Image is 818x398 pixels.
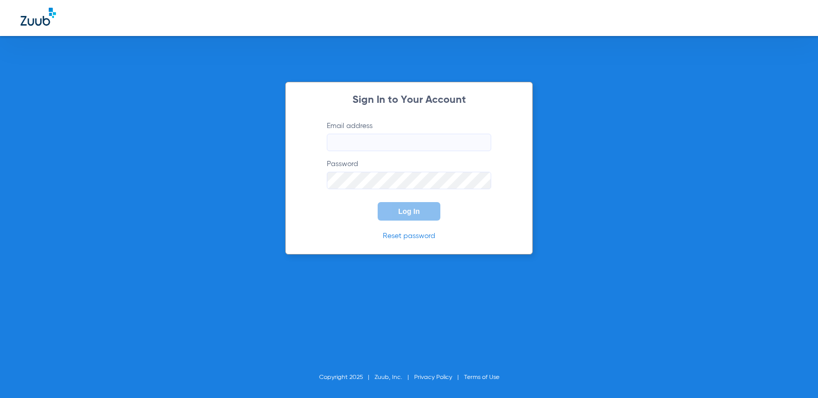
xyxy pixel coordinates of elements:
[327,134,491,151] input: Email address
[464,374,499,381] a: Terms of Use
[383,232,435,240] a: Reset password
[414,374,452,381] a: Privacy Policy
[327,121,491,151] label: Email address
[327,159,491,189] label: Password
[767,349,818,398] iframe: Chat Widget
[398,207,420,215] span: Log In
[375,372,414,383] li: Zuub, Inc.
[319,372,375,383] li: Copyright 2025
[327,172,491,189] input: Password
[311,95,507,105] h2: Sign In to Your Account
[21,8,56,26] img: Zuub Logo
[378,202,440,221] button: Log In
